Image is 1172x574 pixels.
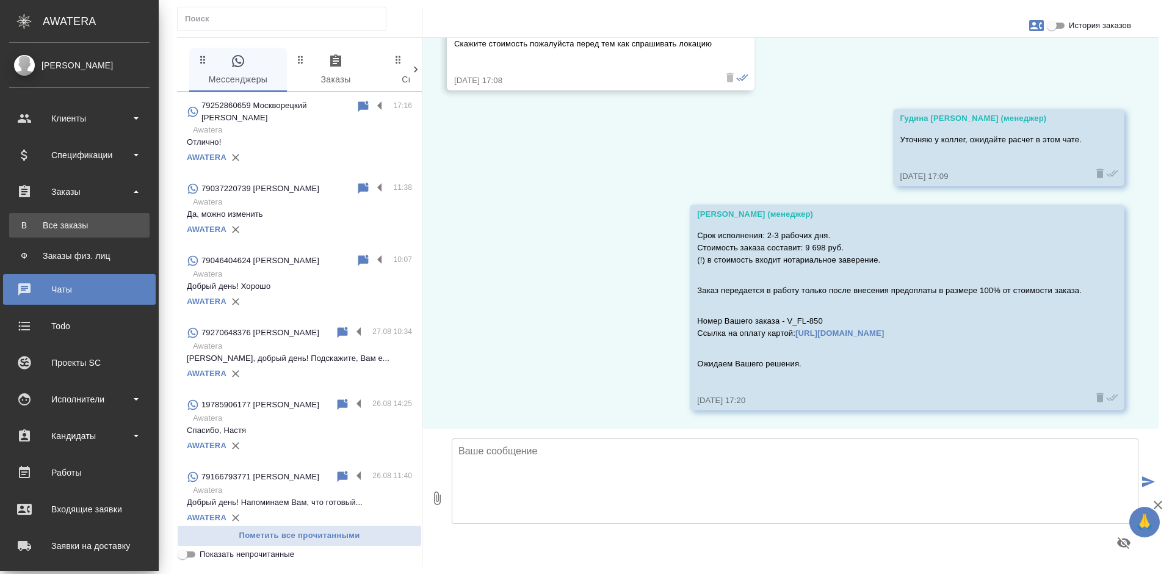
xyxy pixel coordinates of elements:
[187,369,226,378] a: AWATERA
[187,153,226,162] a: AWATERA
[9,59,150,72] div: [PERSON_NAME]
[900,112,1082,125] div: Гудина [PERSON_NAME] (менеджер)
[193,124,412,136] p: Awatera
[9,109,150,128] div: Клиенты
[226,437,245,455] button: Удалить привязку
[697,230,1082,266] p: Срок исполнения: 2-3 рабочих дня. Стоимость заказа составит: 9 698 руб. (!) в стоимость входит но...
[795,329,884,338] a: [URL][DOMAIN_NAME]
[3,494,156,525] a: Входящие заявки
[193,268,412,280] p: Awatera
[393,100,412,112] p: 17:16
[9,500,150,518] div: Входящие заявки
[393,253,412,266] p: 10:07
[187,225,226,234] a: AWATERA
[3,274,156,305] a: Чаты
[697,315,1082,340] p: Номер Вашего заказа - V_FL-850 Ссылка на оплату картой:
[226,292,245,311] button: Удалить привязку
[9,427,150,445] div: Кандидаты
[9,146,150,164] div: Спецификации
[3,311,156,341] a: Todo
[697,358,1082,370] p: Ожидаем Вашего решения.
[335,470,350,484] div: Пометить непрочитанным
[193,196,412,208] p: Awatera
[335,398,350,412] div: Пометить непрочитанным
[187,441,226,450] a: AWATERA
[201,327,319,339] p: 79270648376 [PERSON_NAME]
[187,136,412,148] p: Отлично!
[3,347,156,378] a: Проекты SC
[201,100,356,124] p: 79252860659 Москворецкий [PERSON_NAME]
[201,255,319,267] p: 79046404624 [PERSON_NAME]
[372,325,412,338] p: 27.08 10:34
[356,100,371,114] div: Пометить непрочитанным
[393,181,412,194] p: 11:38
[200,548,294,561] span: Показать непрочитанные
[177,174,422,246] div: 79037220739 [PERSON_NAME]11:38AwateraДа, можно изменитьAWATERA
[177,246,422,318] div: 79046404624 [PERSON_NAME]10:07AwateraДобрый день! ХорошоAWATERA
[9,317,150,335] div: Todo
[15,250,143,262] div: Заказы физ. лиц
[9,244,150,268] a: ФЗаказы физ. лиц
[226,220,245,239] button: Удалить привязку
[1109,528,1138,558] button: Предпросмотр
[9,390,150,409] div: Исполнители
[226,365,245,383] button: Удалить привязку
[185,10,386,27] input: Поиск
[187,424,412,437] p: Спасибо, Настя
[226,148,245,167] button: Удалить привязку
[9,213,150,238] a: ВВсе заказы
[372,398,412,410] p: 26.08 14:25
[9,354,150,372] div: Проекты SC
[9,183,150,201] div: Заказы
[187,496,412,509] p: Добрый день! Напоминаем Вам, что готовый...
[187,280,412,292] p: Добрый день! Хорошо
[43,9,159,34] div: AWATERA
[356,253,371,268] div: Пометить непрочитанным
[392,54,475,87] span: Спецификации
[1069,20,1131,32] span: История заказов
[900,134,1082,146] p: Уточняю у коллег, ожидайте расчет в этом чате.
[372,470,412,482] p: 26.08 11:40
[356,181,371,196] div: Пометить непрочитанным
[3,531,156,561] a: Заявки на доставку
[187,297,226,306] a: AWATERA
[197,54,280,87] span: Мессенджеры
[193,412,412,424] p: Awatera
[9,280,150,299] div: Чаты
[294,54,377,87] span: Заказы
[177,92,422,174] div: 79252860659 Москворецкий [PERSON_NAME]17:16AwateraОтлично!AWATERA
[15,219,143,231] div: Все заказы
[295,54,306,65] svg: Зажми и перетащи, чтобы поменять порядок вкладок
[177,525,422,547] button: Пометить все прочитанными
[1022,11,1051,40] button: Заявки
[1134,509,1155,535] span: 🙏
[187,513,226,522] a: AWATERA
[177,390,422,462] div: 19785906177 [PERSON_NAME]26.08 14:25AwateraСпасибо, НастяAWATERA
[187,208,412,220] p: Да, можно изменить
[697,208,1082,220] div: [PERSON_NAME] (менеджер)
[177,462,422,534] div: 79166793771 [PERSON_NAME]26.08 11:40AwateraДобрый день! Напоминаем Вам, что готовый...AWATERA
[197,54,209,65] svg: Зажми и перетащи, чтобы поменять порядок вкладок
[187,352,412,365] p: [PERSON_NAME], добрый день! Подскажите, Вам е...
[193,484,412,496] p: Awatera
[226,509,245,527] button: Удалить привязку
[201,471,319,483] p: 79166793771 [PERSON_NAME]
[184,529,415,543] span: Пометить все прочитанными
[177,318,422,390] div: 79270648376 [PERSON_NAME]27.08 10:34Awatera[PERSON_NAME], добрый день! Подскажите, Вам е...AWATERA
[392,54,404,65] svg: Зажми и перетащи, чтобы поменять порядок вкладок
[697,285,1082,297] p: Заказ передается в работу только после внесения предоплаты в размере 100% от стоимости заказа.
[201,399,319,411] p: 19785906177 [PERSON_NAME]
[454,26,712,50] p: В центре. Скажите стоимость пожалуйста перед тем как спрашивать локацию
[3,457,156,488] a: Работы
[1129,507,1160,537] button: 🙏
[193,340,412,352] p: Awatera
[201,183,319,195] p: 79037220739 [PERSON_NAME]
[900,170,1082,183] div: [DATE] 17:09
[9,463,150,482] div: Работы
[335,325,350,340] div: Пометить непрочитанным
[454,74,712,87] div: [DATE] 17:08
[9,537,150,555] div: Заявки на доставку
[697,394,1082,407] div: [DATE] 17:20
